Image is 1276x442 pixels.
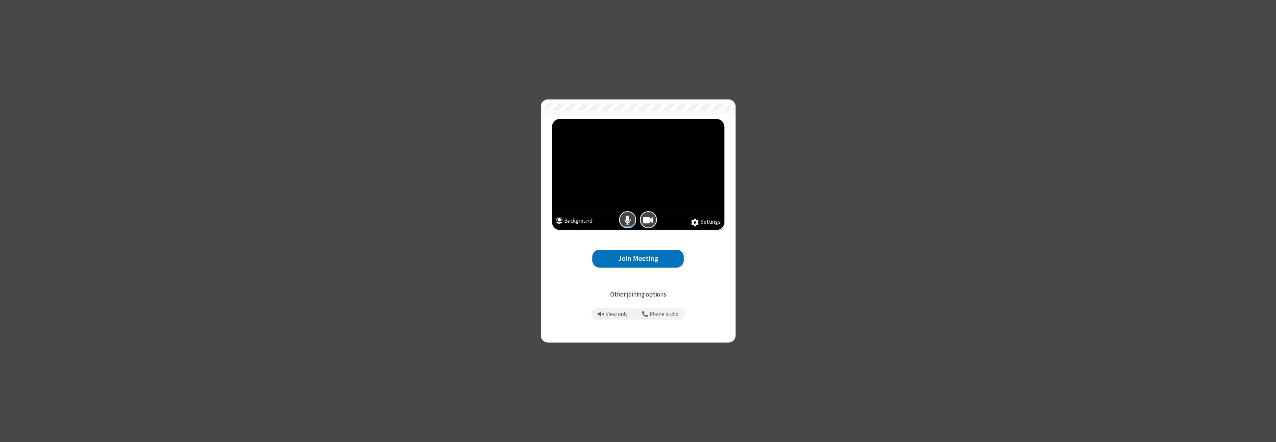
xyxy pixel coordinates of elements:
button: Use your phone for mic and speaker while you view the meeting on this device. [639,308,681,321]
span: | [634,309,636,320]
button: Settings [691,218,721,227]
button: Background [556,217,592,227]
span: View only [606,311,628,318]
button: Camera is on [640,211,657,228]
button: Join Meeting [592,250,684,268]
button: Mic is on [619,211,636,228]
p: Other joining options [552,290,724,299]
button: Prevent echo when there is already an active mic and speaker in the room. [595,308,631,321]
span: Phone audio [649,311,678,318]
